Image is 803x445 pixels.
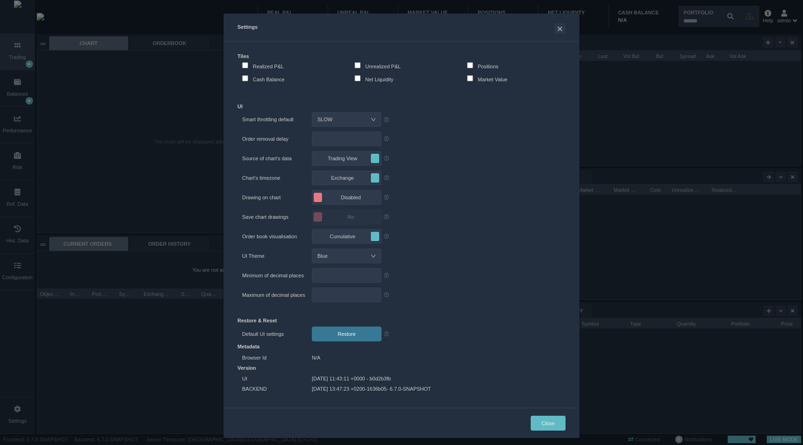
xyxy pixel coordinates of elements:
[242,173,312,183] label: Chart's timezone
[315,173,370,183] span: Exchange
[237,23,566,34] h5: Settings
[312,354,320,362] div: N/A
[315,232,370,241] span: Cumulative
[355,75,394,85] label: Net Liquidity
[237,365,566,371] h3: Version
[554,23,566,34] button: ×
[242,231,312,242] label: Order book visualisation
[242,329,312,339] label: Default UI settings
[371,117,376,122] i: icon: down
[317,112,342,126] div: SLOW
[355,62,361,68] input: Unrealized P&L
[323,193,378,202] span: Disabled
[531,416,566,431] button: Close
[355,75,361,81] input: Net Liquidity
[467,75,473,81] input: Market Value
[237,53,566,59] h3: Tiles
[237,104,566,110] h3: UI
[242,62,248,68] input: Realized P&L
[242,373,312,384] label: UI
[242,134,312,144] label: Order removal delay
[242,114,312,124] label: Smart throttling default
[237,318,566,324] h3: Restore & Reset
[371,253,376,259] i: icon: down
[242,290,312,300] label: Maximum of decimal places
[242,192,312,203] label: Drawing on chart
[467,75,507,85] label: Market Value
[242,270,312,281] label: Minimum of decimal places
[242,153,312,164] label: Source of chart's data
[467,62,499,72] label: Positions
[242,75,285,85] label: Cash Balance
[242,212,312,222] label: Save chart drawings
[242,353,312,363] label: Browser Id
[315,154,370,163] span: Trading View
[242,251,312,261] label: UI Theme
[312,327,382,341] button: Restore
[323,212,378,222] span: No
[242,384,312,394] label: BACKEND
[467,62,473,68] input: Positions
[312,385,431,393] div: [DATE] 13:47:23 +0200 - 1636b05 - 6.7.0-SNAPSHOT
[237,344,566,350] h3: Metadata
[242,62,284,72] label: Realized P&L
[355,62,401,72] label: Unrealized P&L
[242,75,248,81] input: Cash Balance
[312,375,391,383] div: [DATE] 11:43:11 +0000 - b0d2b3fb
[317,249,337,263] div: Blue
